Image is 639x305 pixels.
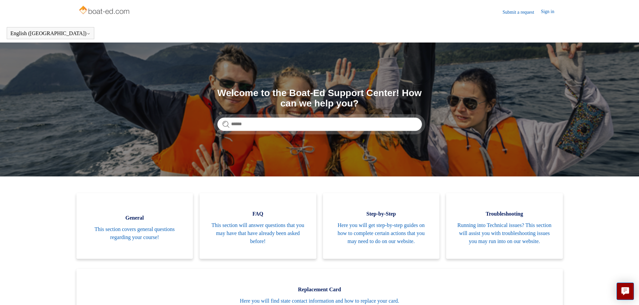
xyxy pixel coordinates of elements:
[87,286,553,294] span: Replacement Card
[87,214,183,222] span: General
[210,210,306,218] span: FAQ
[617,283,634,300] button: Live chat
[217,88,422,109] h1: Welcome to the Boat-Ed Support Center! How can we help you?
[541,8,561,16] a: Sign in
[333,210,430,218] span: Step-by-Step
[76,193,193,259] a: General This section covers general questions regarding your course!
[87,297,553,305] span: Here you will find state contact information and how to replace your card.
[333,221,430,245] span: Here you will get step-by-step guides on how to complete certain actions that you may need to do ...
[200,193,316,259] a: FAQ This section will answer questions that you may have that have already been asked before!
[456,210,553,218] span: Troubleshooting
[502,9,541,16] a: Submit a request
[10,30,91,36] button: English ([GEOGRAPHIC_DATA])
[87,225,183,241] span: This section covers general questions regarding your course!
[217,118,422,131] input: Search
[210,221,306,245] span: This section will answer questions that you may have that have already been asked before!
[446,193,563,259] a: Troubleshooting Running into Technical issues? This section will assist you with troubleshooting ...
[456,221,553,245] span: Running into Technical issues? This section will assist you with troubleshooting issues you may r...
[78,4,131,17] img: Boat-Ed Help Center home page
[323,193,440,259] a: Step-by-Step Here you will get step-by-step guides on how to complete certain actions that you ma...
